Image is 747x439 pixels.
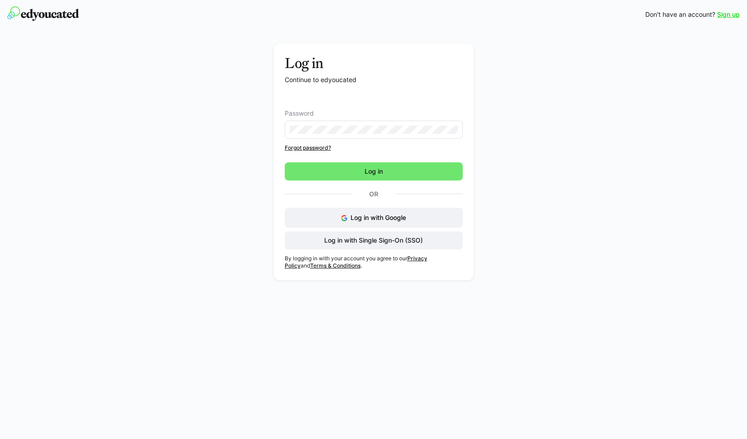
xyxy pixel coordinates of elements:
span: Log in with Single Sign-On (SSO) [323,236,424,245]
a: Forgot password? [285,144,463,151]
a: Terms & Conditions [310,262,361,269]
button: Log in [285,162,463,180]
p: By logging in with your account you agree to our and . [285,255,463,269]
button: Log in with Single Sign-On (SSO) [285,231,463,249]
a: Sign up [717,10,740,19]
span: Log in with Google [351,214,406,221]
span: Log in [363,167,384,176]
span: Password [285,110,314,117]
a: Privacy Policy [285,255,427,269]
p: Or [351,188,396,200]
button: Log in with Google [285,208,463,228]
p: Continue to edyoucated [285,75,463,84]
h3: Log in [285,54,463,72]
img: edyoucated [7,6,79,21]
span: Don't have an account? [645,10,715,19]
